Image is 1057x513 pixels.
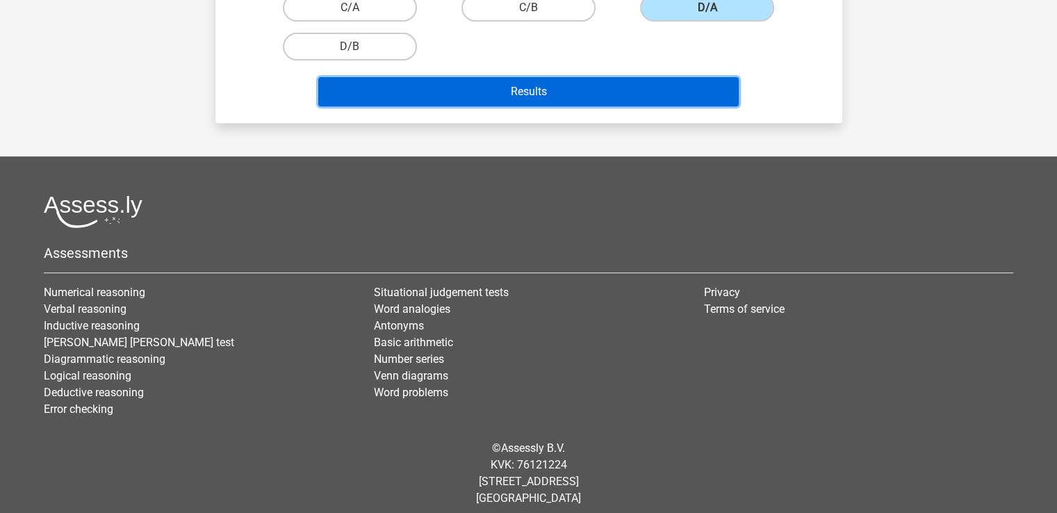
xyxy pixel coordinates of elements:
[44,352,165,366] a: Diagrammatic reasoning
[374,319,424,332] a: Antonyms
[374,369,448,382] a: Venn diagrams
[704,286,740,299] a: Privacy
[374,386,448,399] a: Word problems
[374,286,509,299] a: Situational judgement tests
[501,441,565,455] a: Assessly B.V.
[44,386,144,399] a: Deductive reasoning
[44,369,131,382] a: Logical reasoning
[44,286,145,299] a: Numerical reasoning
[318,77,739,106] button: Results
[44,402,113,416] a: Error checking
[44,245,1013,261] h5: Assessments
[374,302,450,316] a: Word analogies
[44,195,142,228] img: Assessly logo
[44,319,140,332] a: Inductive reasoning
[283,33,417,60] label: D/B
[704,302,785,316] a: Terms of service
[44,336,234,349] a: [PERSON_NAME] [PERSON_NAME] test
[374,352,444,366] a: Number series
[44,302,126,316] a: Verbal reasoning
[374,336,453,349] a: Basic arithmetic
